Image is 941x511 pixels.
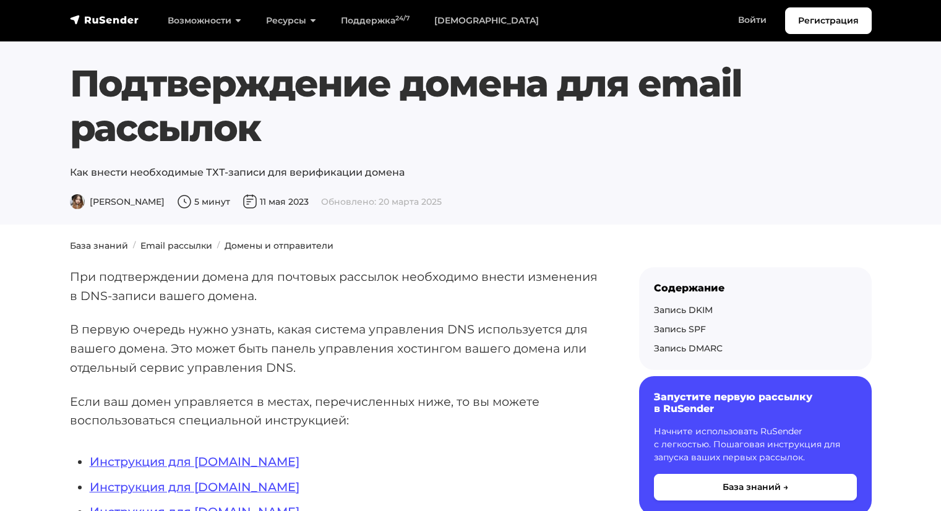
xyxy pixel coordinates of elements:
a: Инструкция для [DOMAIN_NAME] [90,454,299,469]
p: Начните использовать RuSender с легкостью. Пошаговая инструкция для запуска ваших первых рассылок. [654,425,857,464]
p: Если ваш домен управляется в местах, перечисленных ниже, то вы можете воспользоваться специальной... [70,392,599,430]
sup: 24/7 [395,14,410,22]
p: При подтверждении домена для почтовых рассылок необходимо внести изменения в DNS-записи вашего до... [70,267,599,305]
a: Ресурсы [254,8,329,33]
a: Поддержка24/7 [329,8,422,33]
a: Войти [726,7,779,33]
img: Время чтения [177,194,192,209]
a: Регистрация [785,7,872,34]
a: Инструкция для [DOMAIN_NAME] [90,479,299,494]
a: Запись DMARC [654,343,723,354]
a: Запись SPF [654,324,706,335]
span: 11 мая 2023 [243,196,309,207]
span: [PERSON_NAME] [70,196,165,207]
p: Как внести необходимые ТХТ-записи для верификации домена [70,165,872,180]
button: База знаний → [654,474,857,500]
a: База знаний [70,240,128,251]
a: Запись DKIM [654,304,713,316]
h1: Подтверждение домена для email рассылок [70,61,872,150]
a: [DEMOGRAPHIC_DATA] [422,8,551,33]
span: Обновлено: 20 марта 2025 [321,196,442,207]
img: Дата публикации [243,194,257,209]
h6: Запустите первую рассылку в RuSender [654,391,857,414]
div: Содержание [654,282,857,294]
img: RuSender [70,14,139,26]
span: 5 минут [177,196,230,207]
nav: breadcrumb [62,239,879,252]
a: Домены и отправители [225,240,333,251]
p: В первую очередь нужно узнать, какая система управления DNS используется для вашего домена. Это м... [70,320,599,377]
a: Email рассылки [140,240,212,251]
a: Возможности [155,8,254,33]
